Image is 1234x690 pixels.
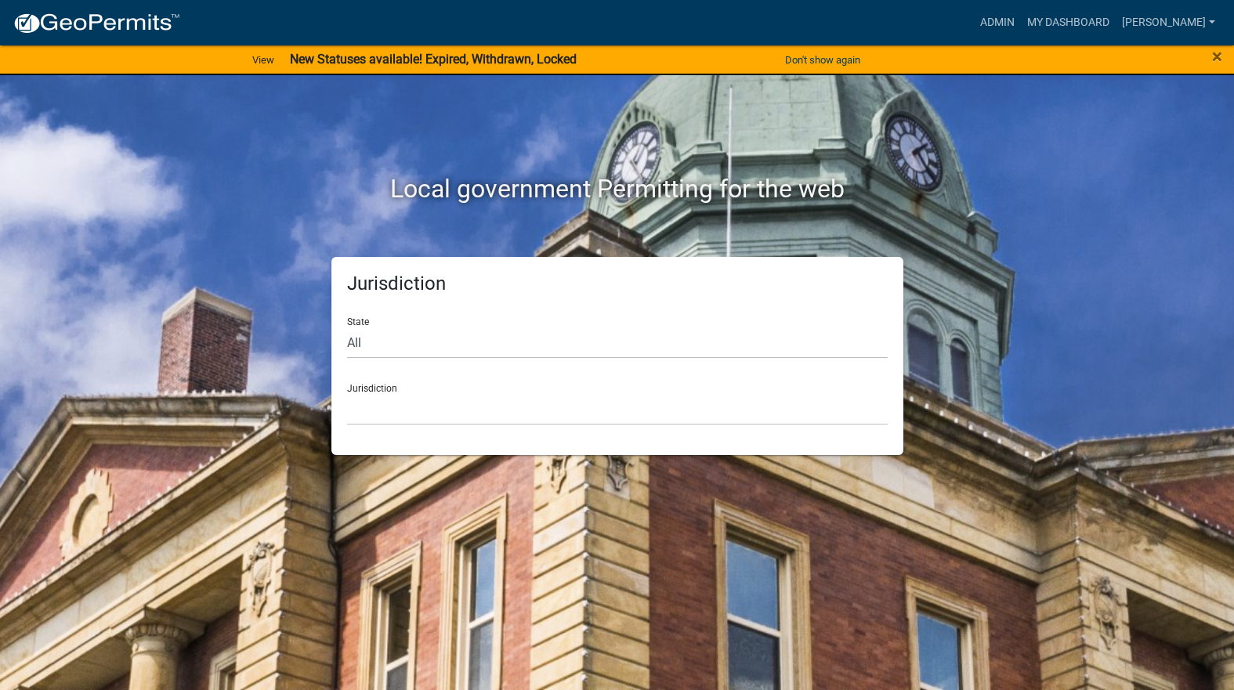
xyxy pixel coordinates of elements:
[1212,45,1222,67] span: ×
[347,273,888,295] h5: Jurisdiction
[1116,8,1221,38] a: [PERSON_NAME]
[1212,47,1222,66] button: Close
[246,47,280,73] a: View
[974,8,1021,38] a: Admin
[183,174,1052,204] h2: Local government Permitting for the web
[779,47,867,73] button: Don't show again
[290,52,577,67] strong: New Statuses available! Expired, Withdrawn, Locked
[1021,8,1116,38] a: My Dashboard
